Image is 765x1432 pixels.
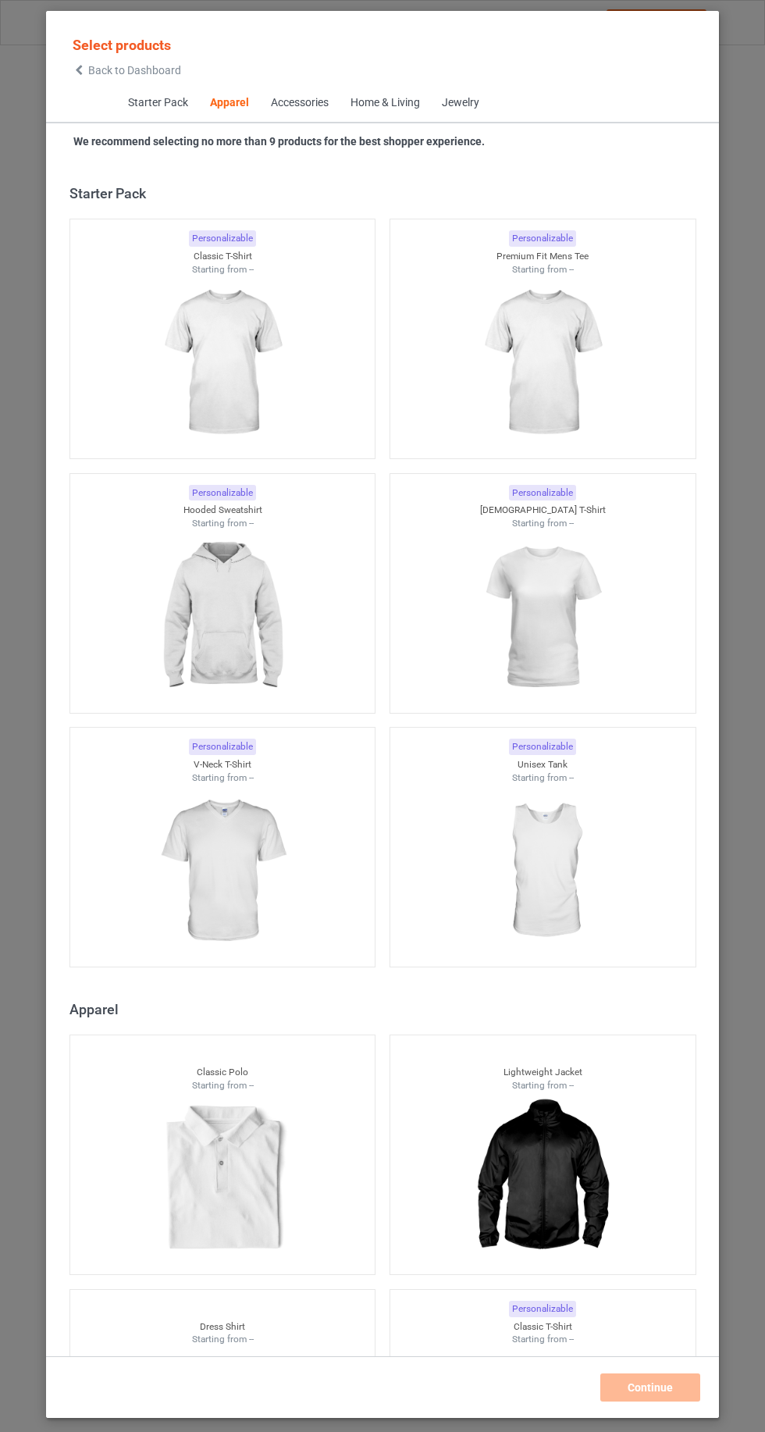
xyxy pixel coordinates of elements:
img: regular.jpg [472,1092,612,1266]
div: Accessories [270,95,328,111]
div: Starting from -- [70,771,375,785]
div: Personalizable [509,739,576,755]
div: Personalizable [509,1301,576,1317]
strong: We recommend selecting no more than 9 products for the best shopper experience. [73,135,485,148]
img: regular.jpg [472,276,612,451]
div: Classic Polo [70,1066,375,1079]
img: regular.jpg [472,784,612,959]
div: Personalizable [509,485,576,501]
div: Personalizable [189,739,256,755]
div: [DEMOGRAPHIC_DATA] T-Shirt [390,504,696,517]
div: Apparel [209,95,248,111]
span: Starter Pack [116,84,198,122]
div: Dress Shirt [70,1320,375,1334]
div: Apparel [69,1000,703,1018]
img: regular.jpg [152,1092,292,1266]
div: Starting from -- [390,771,696,785]
div: Personalizable [189,485,256,501]
div: Starting from -- [70,517,375,530]
div: Starting from -- [70,1079,375,1092]
div: Starting from -- [70,1333,375,1346]
div: Starting from -- [390,517,696,530]
div: Starter Pack [69,184,703,202]
div: Classic T-Shirt [390,1320,696,1334]
img: regular.jpg [152,530,292,705]
div: Classic T-Shirt [70,250,375,263]
span: Back to Dashboard [88,64,181,77]
img: regular.jpg [152,276,292,451]
div: Starting from -- [70,263,375,276]
div: Unisex Tank [390,758,696,771]
div: Jewelry [441,95,479,111]
div: Lightweight Jacket [390,1066,696,1079]
div: Premium Fit Mens Tee [390,250,696,263]
div: Personalizable [509,230,576,247]
img: regular.jpg [152,784,292,959]
img: regular.jpg [472,530,612,705]
div: Starting from -- [390,263,696,276]
div: Hooded Sweatshirt [70,504,375,517]
div: Personalizable [189,230,256,247]
div: Starting from -- [390,1079,696,1092]
div: Home & Living [350,95,419,111]
div: V-Neck T-Shirt [70,758,375,771]
div: Starting from -- [390,1333,696,1346]
span: Select products [73,37,171,53]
